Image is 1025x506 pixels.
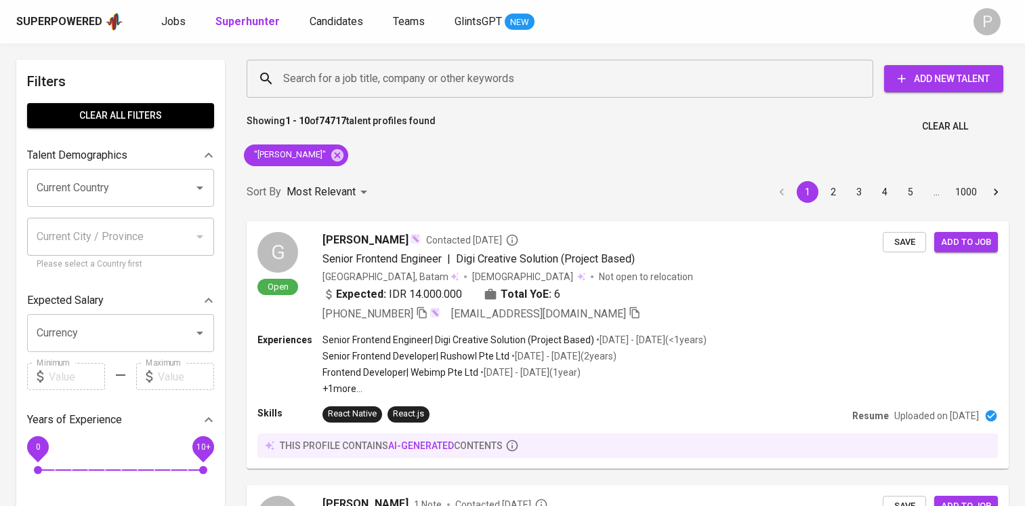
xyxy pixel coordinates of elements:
[455,15,502,28] span: GlintsGPT
[509,349,616,363] p: • [DATE] - [DATE] ( 2 years )
[393,408,424,421] div: React.js
[895,71,992,87] span: Add New Talent
[215,15,280,28] b: Superhunter
[451,307,626,320] span: [EMAIL_ADDRESS][DOMAIN_NAME]
[247,184,281,200] p: Sort By
[322,349,509,363] p: Senior Frontend Developer | Rushowl Pte Ltd
[447,251,451,267] span: |
[974,8,1001,35] div: P
[554,286,560,303] span: 6
[285,115,310,126] b: 1 - 10
[822,181,844,203] button: Go to page 2
[322,232,409,248] span: [PERSON_NAME]
[310,15,363,28] span: Candidates
[393,14,427,31] a: Teams
[190,324,209,343] button: Open
[196,442,210,452] span: 10+
[244,149,334,161] span: "[PERSON_NAME]"
[287,180,372,205] div: Most Relevant
[247,114,436,139] p: Showing of talent profiles found
[797,181,818,203] button: page 1
[426,233,519,247] span: Contacted [DATE]
[934,232,998,253] button: Add to job
[105,12,123,32] img: app logo
[455,14,535,31] a: GlintsGPT NEW
[941,235,991,250] span: Add to job
[951,181,981,203] button: Go to page 1000
[322,366,478,379] p: Frontend Developer | Webimp Pte Ltd
[594,333,707,347] p: • [DATE] - [DATE] ( <1 years )
[322,333,594,347] p: Senior Frontend Engineer | Digi Creative Solution (Project Based)
[35,442,40,452] span: 0
[388,440,454,451] span: AI-generated
[769,181,1009,203] nav: pagination navigation
[322,270,459,284] div: [GEOGRAPHIC_DATA], Batam
[37,258,205,271] p: Please select a Country first
[38,107,203,124] span: Clear All filters
[322,252,442,265] span: Senior Frontend Engineer
[161,14,188,31] a: Jobs
[884,65,1003,92] button: Add New Talent
[852,409,889,423] p: Resume
[244,144,348,166] div: "[PERSON_NAME]"
[900,181,921,203] button: Go to page 5
[430,307,440,318] img: magic_wand.svg
[158,363,214,390] input: Value
[27,287,214,314] div: Expected Salary
[257,232,298,273] div: G
[336,286,386,303] b: Expected:
[27,292,104,309] p: Expected Salary
[410,233,421,244] img: magic_wand.svg
[27,406,214,433] div: Years of Experience
[27,147,127,163] p: Talent Demographics
[478,366,581,379] p: • [DATE] - [DATE] ( 1 year )
[322,307,413,320] span: [PHONE_NUMBER]
[985,181,1007,203] button: Go to next page
[247,221,1009,469] a: GOpen[PERSON_NAME]Contacted [DATE]Senior Frontend Engineer|Digi Creative Solution (Project Based)...
[262,281,294,292] span: Open
[472,270,575,284] span: [DEMOGRAPHIC_DATA]
[322,382,707,395] p: +1 more ...
[215,14,283,31] a: Superhunter
[287,184,356,200] p: Most Relevant
[319,115,346,126] b: 74717
[890,235,919,250] span: Save
[322,286,462,303] div: IDR 14.000.000
[848,181,870,203] button: Go to page 3
[501,286,551,303] b: Total YoE:
[16,14,102,30] div: Superpowered
[894,409,979,423] p: Uploaded on [DATE]
[27,142,214,169] div: Talent Demographics
[161,15,186,28] span: Jobs
[280,439,503,452] p: this profile contains contents
[27,103,214,128] button: Clear All filters
[328,408,377,421] div: React Native
[27,412,122,428] p: Years of Experience
[874,181,896,203] button: Go to page 4
[27,71,214,92] h6: Filters
[456,252,635,265] span: Digi Creative Solution (Project Based)
[925,185,947,199] div: …
[505,16,535,29] span: NEW
[257,406,322,420] p: Skills
[310,14,366,31] a: Candidates
[922,118,968,135] span: Clear All
[599,270,693,284] p: Not open to relocation
[49,363,105,390] input: Value
[16,12,123,32] a: Superpoweredapp logo
[190,178,209,197] button: Open
[505,233,519,247] svg: By Batam recruiter
[393,15,425,28] span: Teams
[917,114,974,139] button: Clear All
[883,232,926,253] button: Save
[257,333,322,347] p: Experiences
